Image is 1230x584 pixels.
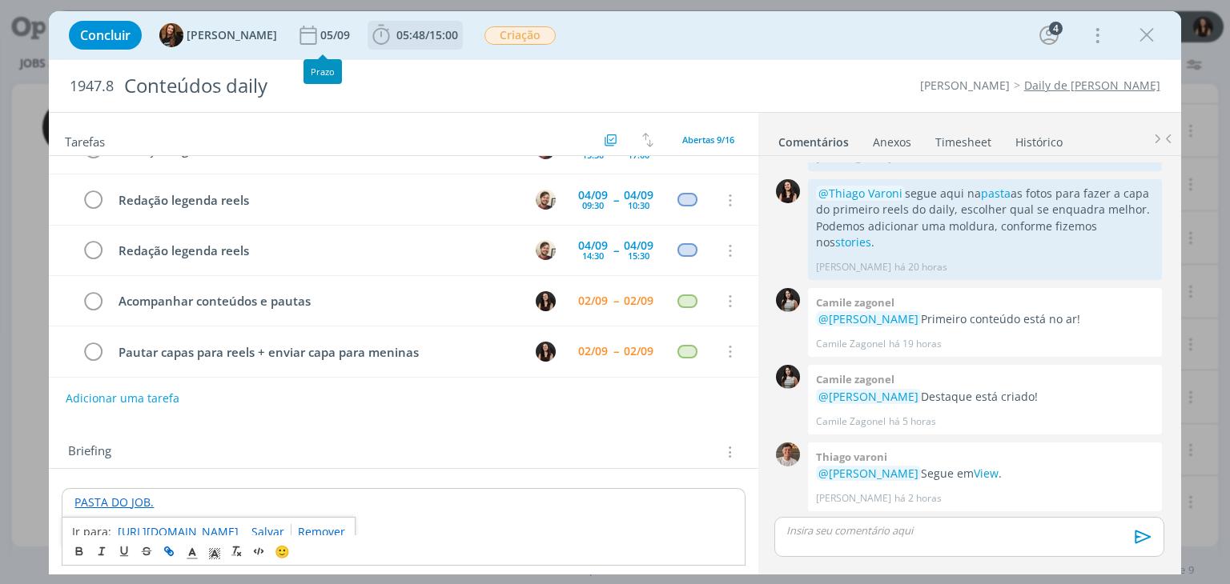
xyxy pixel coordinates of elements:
span: Cor do Texto [181,542,203,561]
div: Redação legenda reels [111,241,521,261]
span: -- [613,295,618,306]
div: 05/09 [320,30,353,41]
img: arrow-down-up.svg [642,133,653,147]
a: [URL][DOMAIN_NAME] [118,522,239,542]
span: Concluir [80,29,131,42]
span: Tarefas [65,130,105,150]
div: 09:30 [582,201,604,210]
div: Pautar capas para reels + enviar capa para meninas [111,342,521,362]
img: T [159,23,183,47]
span: @[PERSON_NAME] [818,466,918,481]
span: Criação [484,26,556,45]
p: Destaque está criado! [816,389,1154,405]
span: 1947.8 [70,78,114,95]
button: I [534,339,558,363]
a: PASTA DO JOB. [74,494,154,510]
span: 05:48 [396,27,425,42]
div: 04/09 [578,190,608,201]
button: 4 [1036,22,1062,48]
span: @[PERSON_NAME] [818,389,918,404]
b: Thiago varoni [816,450,887,464]
img: C [776,365,800,389]
button: Concluir [69,21,142,50]
span: [PERSON_NAME] [187,30,277,41]
span: Briefing [68,442,111,462]
div: 15:30 [582,150,604,159]
div: 04/09 [624,190,653,201]
img: I [776,179,800,203]
p: Camile Zagonel [816,414,886,429]
span: há 5 horas [889,414,936,429]
button: Criação [484,26,557,46]
img: G [536,240,556,260]
a: [PERSON_NAME] [920,78,1010,93]
span: -- [613,346,618,357]
span: -- [613,245,618,256]
div: 02/09 [624,295,653,306]
button: 05:48/15:00 [368,22,462,48]
p: [PERSON_NAME] [816,260,891,274]
div: Anexos [873,134,911,150]
img: T [776,442,800,466]
div: 04/09 [578,240,608,251]
p: Primeiro conteúdo está no ar! [816,311,1154,327]
button: 🙂 [271,542,293,561]
div: dialog [49,11,1180,574]
p: [PERSON_NAME] [816,491,891,506]
span: Abertas 9/16 [682,134,734,146]
button: G [534,238,558,262]
a: stories [835,234,871,250]
div: 4 [1049,22,1063,35]
a: pasta [981,186,1011,201]
div: 02/09 [624,346,653,357]
div: 02/09 [578,295,608,306]
div: Acompanhar conteúdos e pautas [111,291,521,311]
b: Camile zagonel [816,372,894,386]
button: G [534,188,558,212]
b: Camile zagonel [816,295,894,310]
span: há 19 horas [889,337,942,351]
span: @Thiago Varoni [818,186,902,201]
p: Camile Zagonel [816,337,886,351]
div: Prazo [303,59,342,84]
div: 04/09 [624,240,653,251]
button: T[PERSON_NAME] [159,23,277,47]
span: -- [613,194,618,206]
span: 🙂 [275,543,290,559]
div: 17:00 [628,150,649,159]
div: 15:30 [628,251,649,260]
a: View [974,466,999,481]
span: / [425,27,429,42]
button: Adicionar uma tarefa [65,384,180,413]
div: Conteúdos daily [117,66,699,106]
span: há 20 horas [894,260,947,274]
button: I [534,289,558,313]
p: Segue em . [816,466,1154,482]
img: G [536,190,556,210]
div: Redação legenda reels [111,190,521,210]
a: Comentários [778,127,850,150]
img: I [536,291,556,311]
span: Cor de Fundo [203,542,226,561]
span: há 2 horas [894,491,942,506]
div: 10:30 [628,201,649,210]
a: Timesheet [935,127,992,150]
a: Daily de [PERSON_NAME] [1024,78,1160,93]
a: Histórico [1015,127,1063,150]
div: 14:30 [582,251,604,260]
img: C [776,288,800,312]
p: segue aqui na as fotos para fazer a capa do primeiro reels do daily, escolher qual se enquadra me... [816,186,1154,251]
img: I [536,342,556,362]
span: 15:00 [429,27,458,42]
span: @[PERSON_NAME] [818,311,918,326]
div: 02/09 [578,346,608,357]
